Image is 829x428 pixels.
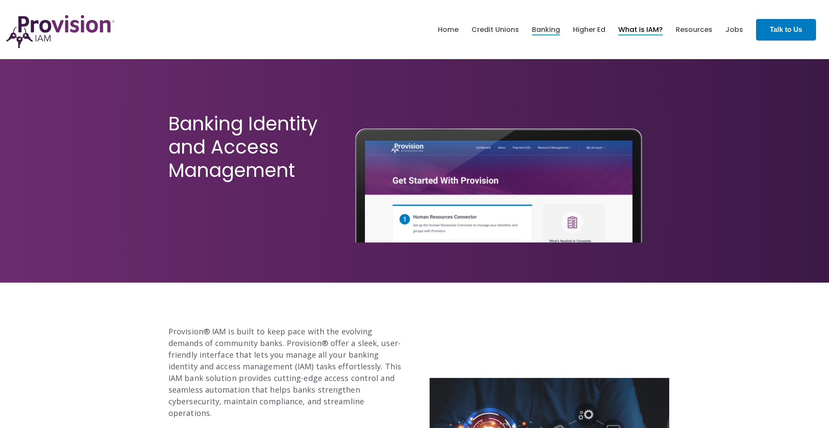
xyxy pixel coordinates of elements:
a: Higher Ed [573,22,605,37]
a: Jobs [725,22,743,37]
a: Banking [532,22,560,37]
img: ProvisionIAM-Logo-Purple [6,15,114,48]
a: Resources [676,22,712,37]
p: Provision® IAM is built to keep pace with the evolving demands of community banks. Provision® off... [168,326,408,419]
a: Talk to Us [756,19,816,41]
strong: Talk to Us [770,26,802,33]
a: Home [438,22,459,37]
a: What is IAM? [618,22,663,37]
span: Banking Identity and Access Management [168,110,318,183]
nav: menu [431,16,750,44]
a: Credit Unions [471,22,519,37]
